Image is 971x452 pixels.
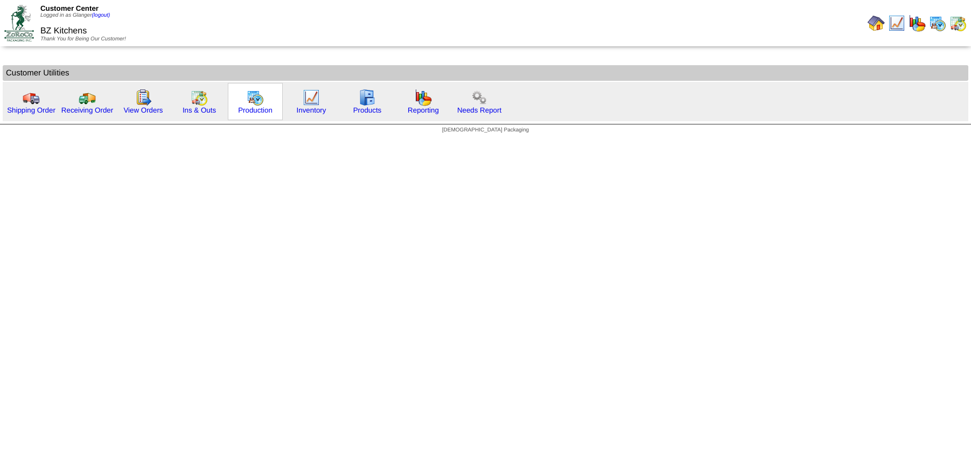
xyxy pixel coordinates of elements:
[61,106,113,114] a: Receiving Order
[457,106,501,114] a: Needs Report
[408,106,439,114] a: Reporting
[92,12,110,18] a: (logout)
[191,89,208,106] img: calendarinout.gif
[4,5,34,41] img: ZoRoCo_Logo(Green%26Foil)%20jpg.webp
[888,15,905,32] img: line_graph.gif
[471,89,488,106] img: workflow.png
[23,89,40,106] img: truck.gif
[79,89,96,106] img: truck2.gif
[359,89,376,106] img: cabinet.gif
[238,106,273,114] a: Production
[40,12,110,18] span: Logged in as Glanger
[442,127,529,133] span: [DEMOGRAPHIC_DATA] Packaging
[297,106,326,114] a: Inventory
[3,65,968,81] td: Customer Utilities
[303,89,320,106] img: line_graph.gif
[415,89,432,106] img: graph.gif
[247,89,264,106] img: calendarprod.gif
[868,15,885,32] img: home.gif
[909,15,926,32] img: graph.gif
[123,106,163,114] a: View Orders
[7,106,55,114] a: Shipping Order
[40,26,87,36] span: BZ Kitchens
[183,106,216,114] a: Ins & Outs
[40,4,99,12] span: Customer Center
[40,36,126,42] span: Thank You for Being Our Customer!
[135,89,152,106] img: workorder.gif
[949,15,967,32] img: calendarinout.gif
[353,106,382,114] a: Products
[929,15,946,32] img: calendarprod.gif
